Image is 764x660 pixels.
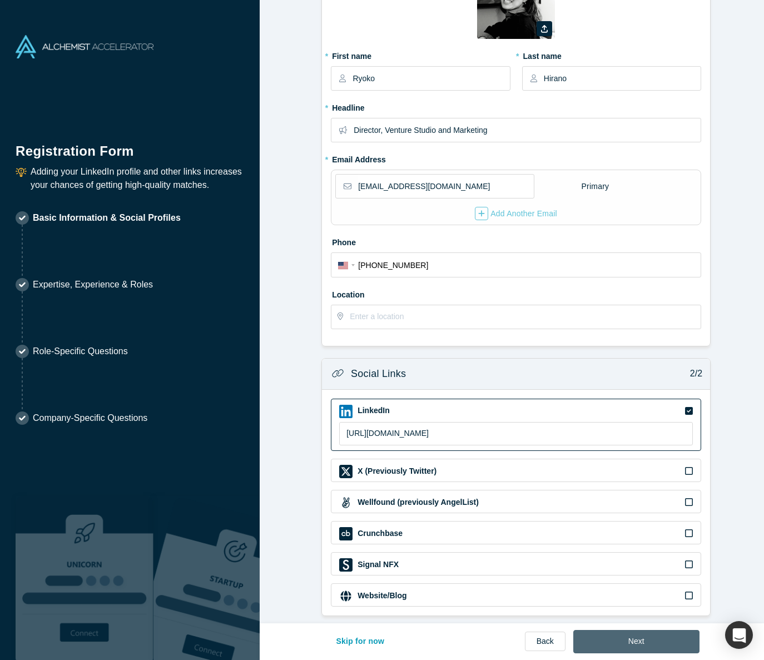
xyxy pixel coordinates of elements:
[356,528,403,539] label: Crunchbase
[581,177,610,196] div: Primary
[331,285,701,301] label: Location
[339,496,353,509] img: Wellfound (previously AngelList) icon
[356,405,390,416] label: LinkedIn
[522,47,701,62] label: Last name
[33,411,147,425] p: Company-Specific Questions
[474,206,558,221] button: Add Another Email
[331,233,701,249] label: Phone
[356,465,436,477] label: X (Previously Twitter)
[325,630,396,653] button: Skip for now
[339,589,353,603] img: Website/Blog icon
[339,405,353,418] img: LinkedIn icon
[475,207,557,220] div: Add Another Email
[339,527,353,540] img: Crunchbase icon
[525,632,565,651] a: Back
[356,590,406,602] label: Website/Blog
[684,367,702,380] p: 2/2
[331,150,386,166] label: Email Address
[16,35,153,58] img: Alchemist Accelerator Logo
[351,366,406,381] h3: Social Links
[350,305,700,329] input: Enter a location
[33,211,181,225] p: Basic Information & Social Profiles
[331,583,701,607] div: Website/Blog iconWebsite/Blog
[33,345,128,358] p: Role-Specific Questions
[331,459,701,482] div: X (Previously Twitter) iconX (Previously Twitter)
[16,496,153,660] img: Robust Technologies
[331,552,701,575] div: Signal NFX iconSignal NFX
[33,278,153,291] p: Expertise, Experience & Roles
[573,630,699,653] button: Next
[331,490,701,513] div: Wellfound (previously AngelList) iconWellfound (previously AngelList)
[16,130,244,161] h1: Registration Form
[331,47,510,62] label: First name
[31,165,244,192] p: Adding your LinkedIn profile and other links increases your chances of getting high-quality matches.
[339,558,353,572] img: Signal NFX icon
[153,496,291,660] img: Prism AI
[339,465,353,478] img: X (Previously Twitter) icon
[356,497,479,508] label: Wellfound (previously AngelList)
[331,98,701,114] label: Headline
[354,118,700,142] input: Partner, CEO
[331,399,701,451] div: LinkedIn iconLinkedIn
[331,521,701,544] div: Crunchbase iconCrunchbase
[356,559,399,570] label: Signal NFX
